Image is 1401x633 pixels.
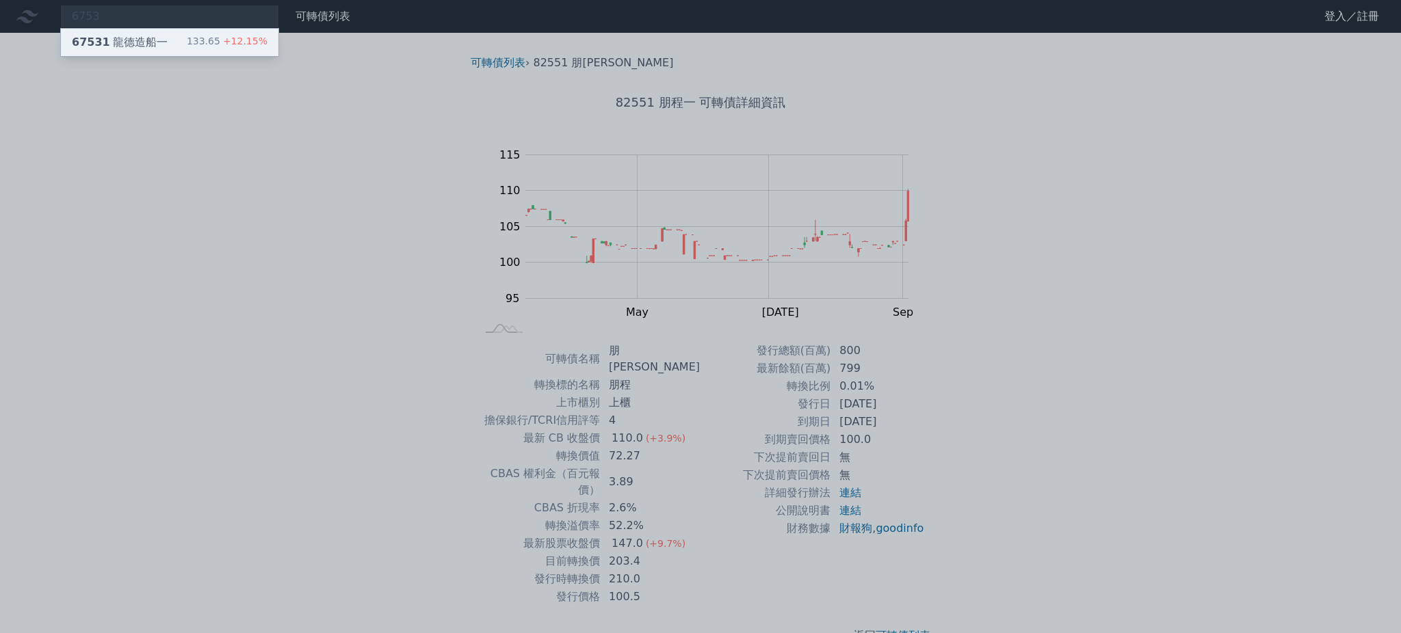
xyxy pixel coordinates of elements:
[187,34,267,51] div: 133.65
[1333,567,1401,633] iframe: Chat Widget
[1333,567,1401,633] div: 聊天小工具
[220,36,267,46] span: +12.15%
[72,36,110,49] span: 67531
[72,34,168,51] div: 龍德造船一
[61,29,278,56] a: 67531龍德造船一 133.65+12.15%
